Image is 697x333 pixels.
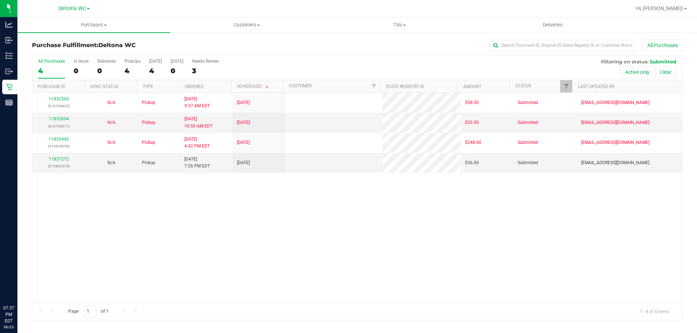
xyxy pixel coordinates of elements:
span: $248.00 [465,139,481,146]
p: (316749832) [37,103,81,109]
span: Not Applicable [107,160,115,165]
span: Not Applicable [107,120,115,125]
button: N/A [107,99,115,106]
a: 11837272 [49,157,69,162]
button: All Purchases [643,39,682,51]
span: Not Applicable [107,100,115,105]
span: Submitted [518,139,538,146]
div: [DATE] [149,59,162,64]
span: Page of 1 [62,306,114,317]
span: [DATE] [237,159,250,166]
div: Needs Review [192,59,219,64]
div: 0 [97,67,116,75]
inline-svg: Retail [5,83,13,91]
iframe: Resource center [7,275,29,297]
span: Submitted [650,59,676,64]
div: [DATE] [171,59,183,64]
span: Deltona WC [98,42,136,49]
span: [DATE] 9:37 AM EDT [184,96,210,109]
button: Active only [620,66,654,78]
p: (316755971) [37,123,81,130]
p: 08/23 [3,324,14,330]
div: All Purchases [38,59,65,64]
a: Customer [289,83,311,88]
span: $58.50 [465,99,479,106]
a: Type [143,84,153,89]
span: Customers [171,22,323,28]
a: Scheduled [237,84,270,89]
a: Last Updated By [578,84,615,89]
a: Customers [170,17,323,33]
input: 1 [83,306,96,317]
a: Filter [368,80,380,92]
p: 07:37 PM EDT [3,305,14,324]
span: Pickup [142,159,155,166]
button: N/A [107,139,115,146]
span: Purchases [17,22,170,28]
div: 4 [125,67,140,75]
span: [EMAIL_ADDRESS][DOMAIN_NAME] [581,99,649,106]
inline-svg: Outbound [5,68,13,75]
inline-svg: Inventory [5,52,13,59]
inline-svg: Analytics [5,21,13,28]
span: [DATE] 7:26 PM EDT [184,156,210,170]
span: [EMAIL_ADDRESS][DOMAIN_NAME] [581,139,649,146]
span: [DATE] [237,139,250,146]
button: N/A [107,119,115,126]
p: (316892576) [37,163,81,170]
span: Submitted [518,159,538,166]
a: 11835442 [49,137,69,142]
a: State Registry ID [386,84,424,89]
a: Sync Status [90,84,118,89]
span: Deliveries [533,22,572,28]
span: Filtering on status: [601,59,648,64]
span: [EMAIL_ADDRESS][DOMAIN_NAME] [581,119,649,126]
div: 0 [171,67,183,75]
div: Deliveries [97,59,116,64]
a: 11832560 [49,96,69,101]
button: N/A [107,159,115,166]
span: $36.00 [465,159,479,166]
span: Submitted [518,119,538,126]
div: 3 [192,67,219,75]
span: Hi, [PERSON_NAME]! [636,5,683,11]
a: Deliveries [476,17,629,33]
a: Tills [323,17,476,33]
span: [DATE] 10:59 AM EDT [184,116,212,129]
a: Filter [560,80,572,92]
a: Ordered [185,84,204,89]
inline-svg: Inbound [5,37,13,44]
inline-svg: Reports [5,99,13,106]
a: Amount [463,84,481,89]
h3: Purchase Fulfillment: [32,42,249,49]
a: Purchases [17,17,170,33]
span: Not Applicable [107,140,115,145]
span: [DATE] [237,119,250,126]
span: Pickup [142,99,155,106]
span: [DATE] [237,99,250,106]
div: 4 [38,67,65,75]
span: Tills [323,22,476,28]
a: Purchase ID [38,84,65,89]
span: [DATE] 4:42 PM EDT [184,136,210,150]
iframe: Resource center unread badge [21,274,30,283]
span: Submitted [518,99,538,106]
span: $33.00 [465,119,479,126]
div: In Store [74,59,89,64]
span: Deltona WC [58,5,86,12]
button: Clear [655,66,676,78]
span: 1 - 4 of 4 items [634,306,675,317]
div: 0 [74,67,89,75]
span: Pickup [142,139,155,146]
div: 4 [149,67,162,75]
p: (316659059) [37,143,81,150]
span: [EMAIL_ADDRESS][DOMAIN_NAME] [581,159,649,166]
a: Status [515,83,531,88]
span: Pickup [142,119,155,126]
div: PickUps [125,59,140,64]
input: Search Purchase ID, Original ID, State Registry ID or Customer Name... [490,40,635,51]
a: 11832694 [49,116,69,121]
